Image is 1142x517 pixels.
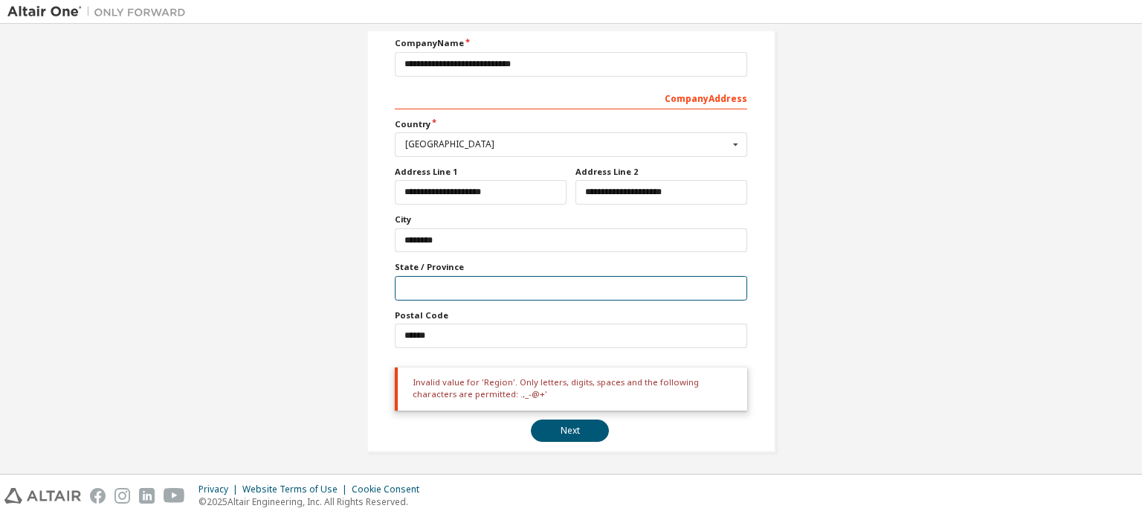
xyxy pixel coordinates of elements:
div: Invalid value for 'Region'. Only letters, digits, spaces and the following characters are permitt... [395,367,747,411]
label: Address Line 1 [395,166,567,178]
div: Cookie Consent [352,484,428,495]
label: Country [395,118,747,130]
div: Website Terms of Use [242,484,352,495]
label: Postal Code [395,309,747,321]
label: State / Province [395,261,747,273]
div: Privacy [199,484,242,495]
label: Company Name [395,37,747,49]
img: instagram.svg [114,488,130,504]
img: altair_logo.svg [4,488,81,504]
label: Address Line 2 [575,166,747,178]
img: facebook.svg [90,488,106,504]
img: youtube.svg [164,488,185,504]
div: Company Address [395,86,747,109]
img: Altair One [7,4,193,19]
div: [GEOGRAPHIC_DATA] [405,140,729,149]
label: City [395,213,747,225]
img: linkedin.svg [139,488,155,504]
button: Next [531,420,609,442]
p: © 2025 Altair Engineering, Inc. All Rights Reserved. [199,495,428,508]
